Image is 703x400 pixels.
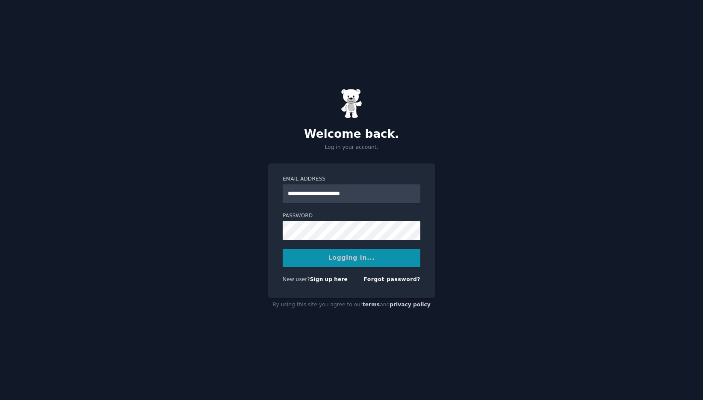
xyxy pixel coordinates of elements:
span: New user? [283,276,310,282]
label: Email Address [283,175,420,183]
label: Password [283,212,420,220]
img: Gummy Bear [341,89,362,119]
div: By using this site you agree to our and [268,298,435,312]
p: Log in your account. [268,144,435,151]
a: privacy policy [390,302,431,308]
a: terms [363,302,380,308]
a: Sign up here [310,276,348,282]
h2: Welcome back. [268,127,435,141]
a: Forgot password? [363,276,420,282]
